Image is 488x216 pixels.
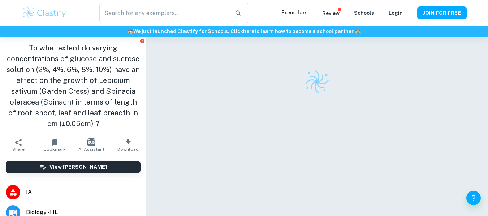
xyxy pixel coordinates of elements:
[322,9,340,17] p: Review
[1,27,487,35] h6: We just launched Clastify for Schools. Click to learn how to become a school partner.
[110,135,146,155] button: Download
[354,10,374,16] a: Schools
[22,6,68,20] img: Clastify logo
[26,188,141,197] span: IA
[6,43,141,129] h1: To what extent do varying concentrations of glucose and sucrose solution (2%, 4%, 6%, 8%, 10%) ha...
[303,68,331,96] img: Clastify logo
[243,28,254,34] a: here
[389,10,403,16] a: Login
[36,135,73,155] button: Bookmark
[49,163,107,171] h6: View [PERSON_NAME]
[78,147,104,152] span: AI Assistant
[417,6,467,19] button: JOIN FOR FREE
[127,28,133,34] span: 🏫
[355,28,361,34] span: 🏫
[99,3,229,23] input: Search for any exemplars...
[139,38,145,44] button: Report issue
[44,147,66,152] span: Bookmark
[117,147,139,152] span: Download
[6,161,141,173] button: View [PERSON_NAME]
[12,147,25,152] span: Share
[73,135,110,155] button: AI Assistant
[466,191,481,205] button: Help and Feedback
[281,9,308,17] p: Exemplars
[87,138,95,146] img: AI Assistant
